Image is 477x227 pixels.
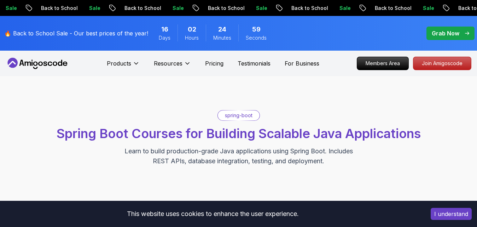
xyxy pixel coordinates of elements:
p: Learn to build production-grade Java applications using Spring Boot. Includes REST APIs, database... [120,146,357,166]
span: Minutes [213,34,231,41]
p: Sale [56,5,78,12]
span: 16 Days [161,24,168,34]
p: Back to School [258,5,306,12]
p: Sale [139,5,162,12]
div: This website uses cookies to enhance the user experience. [5,206,420,222]
a: Members Area [357,57,409,70]
p: 🔥 Back to School Sale - Our best prices of the year! [4,29,148,38]
a: For Business [285,59,319,68]
p: Sale [306,5,328,12]
p: Back to School [341,5,389,12]
button: Resources [154,59,191,73]
p: spring-boot [225,112,252,119]
span: Hours [185,34,199,41]
a: Testimonials [238,59,271,68]
p: Back to School [7,5,56,12]
span: 59 Seconds [252,24,261,34]
a: Pricing [205,59,223,68]
span: Spring Boot Courses for Building Scalable Java Applications [57,126,421,141]
span: 2 Hours [188,24,196,34]
a: Join Amigoscode [413,57,471,70]
p: Resources [154,59,182,68]
p: Sale [389,5,412,12]
p: Products [107,59,131,68]
p: Back to School [174,5,222,12]
p: Grab Now [432,29,459,38]
button: Products [107,59,140,73]
p: Sale [222,5,245,12]
p: Back to School [91,5,139,12]
span: Seconds [246,34,267,41]
p: Back to School [425,5,473,12]
span: Days [159,34,170,41]
span: 24 Minutes [218,24,226,34]
button: Accept cookies [431,208,472,220]
p: Members Area [357,57,408,70]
